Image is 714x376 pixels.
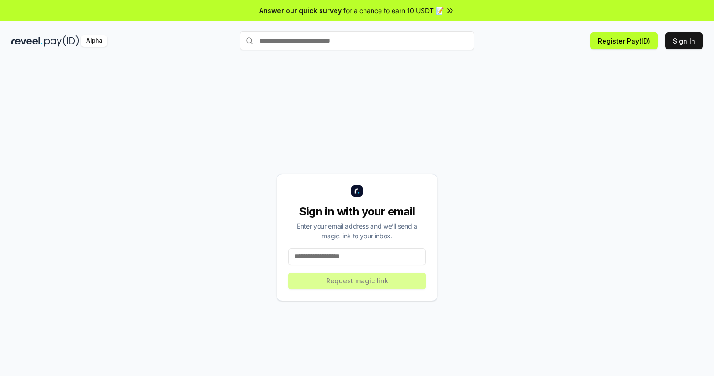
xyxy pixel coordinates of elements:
img: logo_small [351,185,363,197]
div: Enter your email address and we’ll send a magic link to your inbox. [288,221,426,241]
button: Sign In [665,32,703,49]
div: Alpha [81,35,107,47]
img: pay_id [44,35,79,47]
span: for a chance to earn 10 USDT 📝 [343,6,444,15]
div: Sign in with your email [288,204,426,219]
span: Answer our quick survey [259,6,342,15]
button: Register Pay(ID) [590,32,658,49]
img: reveel_dark [11,35,43,47]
